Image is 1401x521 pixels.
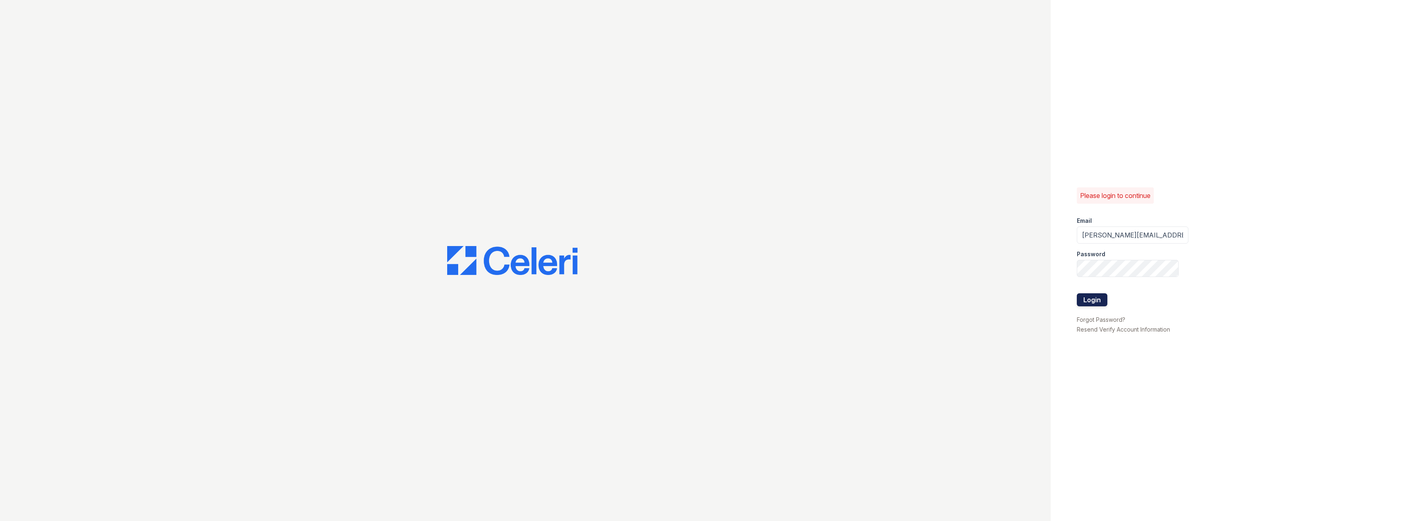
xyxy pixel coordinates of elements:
button: Login [1077,293,1107,306]
img: CE_Logo_Blue-a8612792a0a2168367f1c8372b55b34899dd931a85d93a1a3d3e32e68fde9ad4.png [447,246,578,275]
a: Resend Verify Account Information [1077,326,1170,333]
p: Please login to continue [1080,191,1151,200]
label: Password [1077,250,1105,258]
a: Forgot Password? [1077,316,1125,323]
label: Email [1077,217,1092,225]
